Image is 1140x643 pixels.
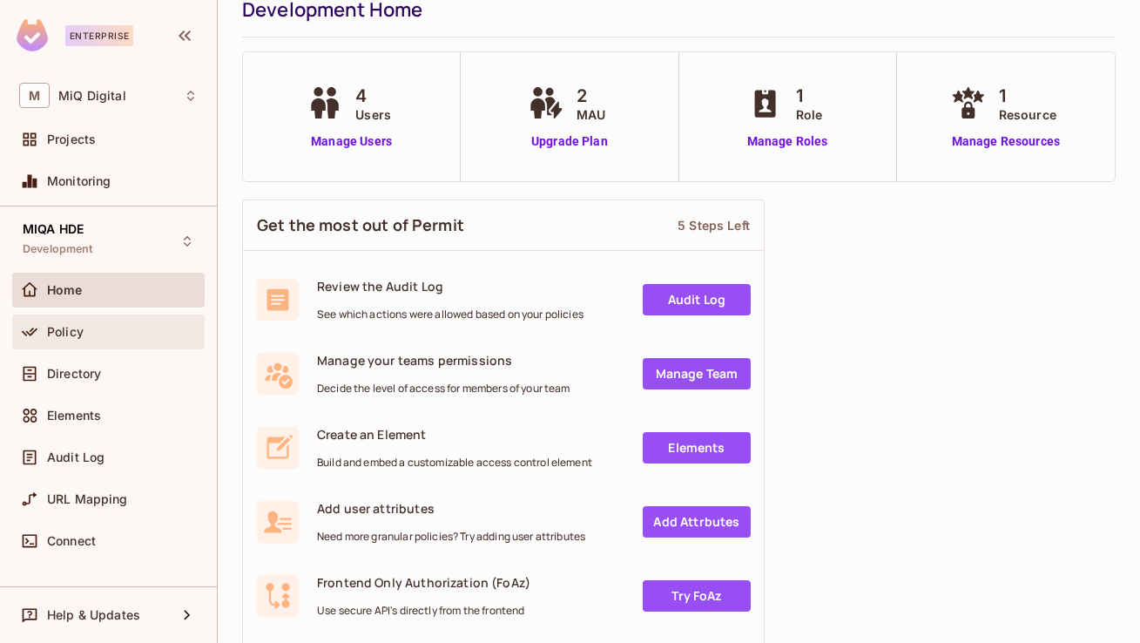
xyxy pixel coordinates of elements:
span: 1 [999,83,1056,109]
div: 5 Steps Left [678,217,750,234]
div: Enterprise [65,25,133,46]
span: Directory [47,367,101,381]
span: Users [355,105,391,124]
span: Help & Updates [47,608,140,622]
a: Manage Roles [744,132,832,151]
span: M [19,83,50,108]
a: Manage Team [643,358,751,389]
span: Monitoring [47,174,111,188]
a: Upgrade Plan [524,132,614,151]
a: Add Attrbutes [643,506,751,538]
span: Audit Log [47,450,105,464]
a: Audit Log [643,284,751,315]
span: Create an Element [317,426,592,443]
span: URL Mapping [47,492,128,506]
a: Manage Resources [947,132,1065,151]
span: Get the most out of Permit [257,214,464,236]
img: SReyMgAAAABJRU5ErkJggg== [17,19,48,51]
span: 4 [355,83,391,109]
span: Development [23,242,93,256]
span: Elements [47,409,101,423]
span: Build and embed a customizable access control element [317,456,592,470]
span: MAU [577,105,605,124]
span: Workspace: MiQ Digital [58,89,126,103]
span: Manage your teams permissions [317,352,570,369]
span: Decide the level of access for members of your team [317,382,570,396]
span: Projects [47,132,96,146]
a: Try FoAz [643,580,751,612]
span: Resource [999,105,1056,124]
span: Home [47,283,83,297]
span: Need more granular policies? Try adding user attributes [317,530,585,544]
span: Frontend Only Authorization (FoAz) [317,574,530,591]
span: Add user attributes [317,500,585,517]
span: MIQA HDE [23,222,84,236]
span: Review the Audit Log [317,278,583,294]
span: Policy [47,325,84,339]
a: Elements [643,432,751,464]
span: Role [796,105,823,124]
span: Use secure API's directly from the frontend [317,604,530,618]
span: 2 [577,83,605,109]
a: Manage Users [303,132,400,151]
span: 1 [796,83,823,109]
span: Connect [47,534,96,548]
span: See which actions were allowed based on your policies [317,308,583,321]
